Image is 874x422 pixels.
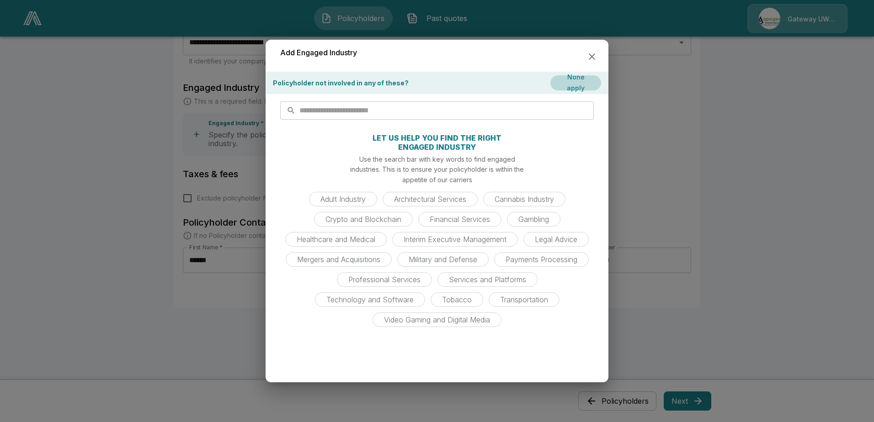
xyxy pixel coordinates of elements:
[403,255,483,264] span: Military and Defense
[378,315,496,324] span: Video Gaming and Digital Media
[315,195,371,204] span: Adult Industry
[343,275,426,284] span: Professional Services
[389,195,472,204] span: Architectural Services
[494,252,589,267] div: Payments Processing
[291,235,381,244] span: Healthcare and Medical
[507,212,560,227] div: Gambling
[337,272,432,287] div: Professional Services
[418,212,501,227] div: Financial Services
[320,215,407,224] span: Crypto and Blockchain
[392,232,518,247] div: Interim Executive Management
[373,312,501,327] div: Video Gaming and Digital Media
[273,78,409,88] p: Policyholder not involved in any of these?
[513,215,554,224] span: Gambling
[350,164,524,174] p: industries. This is to ensure your policyholder is within the
[398,235,512,244] span: Interim Executive Management
[443,275,532,284] span: Services and Platforms
[292,255,386,264] span: Mergers and Acquisitions
[424,215,496,224] span: Financial Services
[437,295,477,304] span: Tobacco
[529,235,583,244] span: Legal Advice
[489,195,560,204] span: Cannabis Industry
[397,252,489,267] div: Military and Defense
[489,292,560,307] div: Transportation
[280,47,357,59] h6: Add Engaged Industry
[495,295,554,304] span: Transportation
[550,75,601,90] button: None apply
[431,292,483,307] div: Tobacco
[359,154,515,164] p: Use the search bar with key words to find engaged
[402,175,472,185] p: appetite of our carriers
[398,143,476,151] p: ENGAGED INDUSTRY
[314,212,413,227] div: Crypto and Blockchain
[373,134,501,142] p: LET US HELP YOU FIND THE RIGHT
[285,232,387,247] div: Healthcare and Medical
[500,255,583,264] span: Payments Processing
[483,192,565,206] div: Cannabis Industry
[437,272,538,287] div: Services and Platforms
[315,292,425,307] div: Technology and Software
[309,192,377,206] div: Adult Industry
[321,295,419,304] span: Technology and Software
[523,232,589,247] div: Legal Advice
[383,192,478,206] div: Architectural Services
[286,252,392,267] div: Mergers and Acquisitions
